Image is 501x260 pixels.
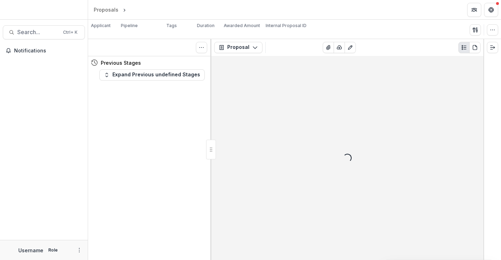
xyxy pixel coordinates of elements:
button: View Attached Files [323,42,334,53]
a: Proposals [91,5,121,15]
div: Ctrl + K [62,28,79,36]
p: Role [46,247,60,253]
p: Internal Proposal ID [266,23,307,29]
button: Proposal [214,42,262,53]
button: Expand Previous undefined Stages [99,69,205,81]
p: Tags [166,23,177,29]
h4: Previous Stages [101,59,141,66]
p: Duration [197,23,215,29]
button: Partners [467,3,481,17]
div: Proposals [94,6,118,13]
p: Pipeline [121,23,138,29]
button: More [75,246,83,254]
button: PDF view [469,42,481,53]
button: Get Help [484,3,498,17]
nav: breadcrumb [91,5,157,15]
p: Applicant [91,23,111,29]
p: Awarded Amount [224,23,260,29]
button: Notifications [3,45,85,56]
button: Plaintext view [458,42,470,53]
button: Edit as form [345,42,356,53]
button: Expand right [487,42,498,53]
span: Search... [17,29,59,36]
button: Toggle View Cancelled Tasks [196,42,207,53]
span: Notifications [14,48,82,54]
button: Search... [3,25,85,39]
p: Username [18,247,43,254]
